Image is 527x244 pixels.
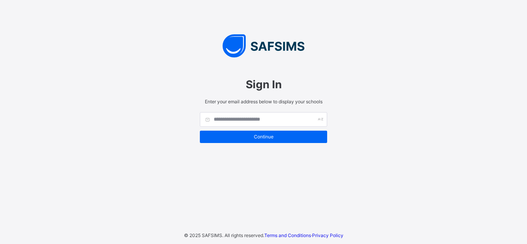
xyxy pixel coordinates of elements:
span: · [264,232,343,238]
span: Continue [206,134,321,140]
img: SAFSIMS Logo [192,34,335,57]
span: Enter your email address below to display your schools [200,99,327,104]
a: Privacy Policy [312,232,343,238]
a: Terms and Conditions [264,232,311,238]
span: © 2025 SAFSIMS. All rights reserved. [184,232,264,238]
span: Sign In [200,78,327,91]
